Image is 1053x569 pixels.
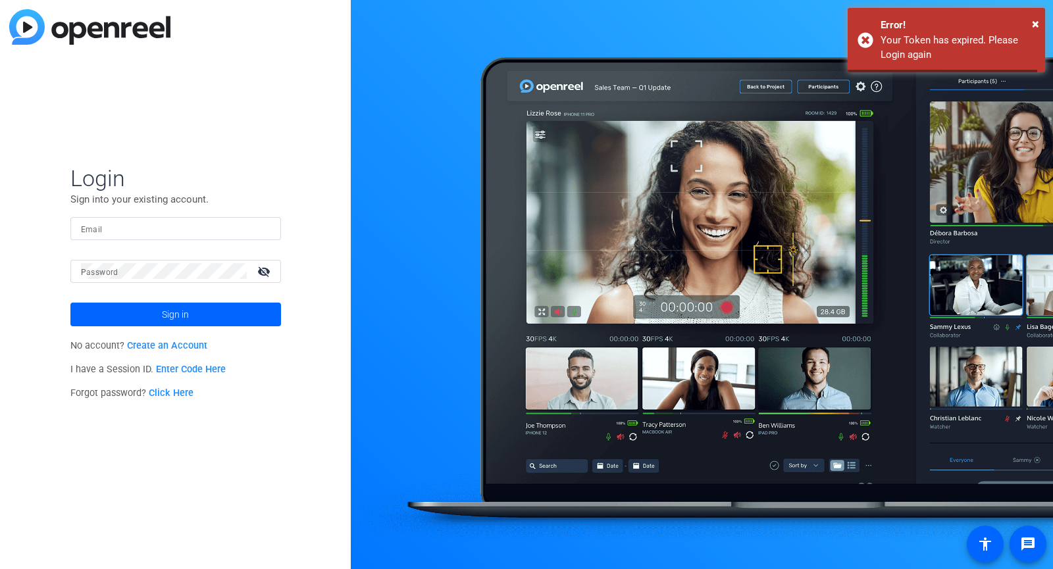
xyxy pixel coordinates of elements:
[249,262,281,281] mat-icon: visibility_off
[81,268,118,277] mat-label: Password
[1032,16,1039,32] span: ×
[70,340,208,351] span: No account?
[9,9,170,45] img: blue-gradient.svg
[162,298,189,331] span: Sign in
[1032,14,1039,34] button: Close
[977,536,993,552] mat-icon: accessibility
[70,387,194,399] span: Forgot password?
[881,18,1035,33] div: Error!
[881,33,1035,62] div: Your Token has expired. Please Login again
[156,364,226,375] a: Enter Code Here
[127,340,207,351] a: Create an Account
[81,220,270,236] input: Enter Email Address
[1020,536,1036,552] mat-icon: message
[70,192,281,207] p: Sign into your existing account.
[70,364,226,375] span: I have a Session ID.
[149,387,193,399] a: Click Here
[70,303,281,326] button: Sign in
[81,225,103,234] mat-label: Email
[70,164,281,192] span: Login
